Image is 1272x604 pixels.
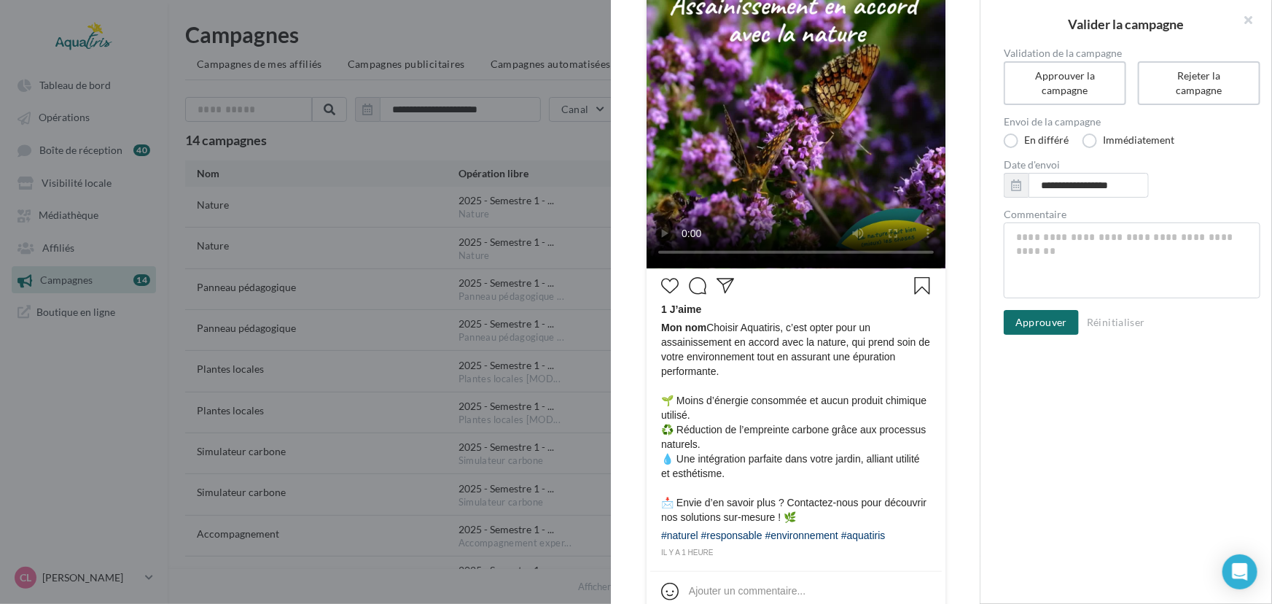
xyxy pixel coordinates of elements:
svg: J’aime [661,277,679,295]
span: Mon nom [661,322,706,333]
svg: Emoji [661,583,679,600]
span: Choisir Aquatiris, c’est opter pour un assainissement en accord avec la nature, qui prend soin de... [661,320,931,524]
label: Validation de la campagne [1004,48,1260,58]
label: Envoi de la campagne [1004,117,1260,127]
svg: Commenter [689,277,706,295]
div: Open Intercom Messenger [1222,554,1257,589]
label: Date d'envoi [1004,160,1260,170]
svg: Partager la publication [717,277,734,295]
h2: Valider la campagne [1004,18,1249,31]
label: En différé [1004,133,1069,148]
label: Immédiatement [1082,133,1174,148]
div: 1 J’aime [661,302,931,320]
button: Approuver [1004,310,1079,335]
div: Rejeter la campagne [1155,69,1243,98]
div: #naturel #responsable #environnement #aquatiris [661,528,885,546]
svg: Enregistrer [913,277,931,295]
label: Commentaire [1004,209,1260,220]
div: il y a 1 heure [661,546,931,560]
button: Réinitialiser [1081,314,1151,331]
div: Ajouter un commentaire... [689,584,805,598]
div: Approuver la campagne [1021,69,1109,98]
